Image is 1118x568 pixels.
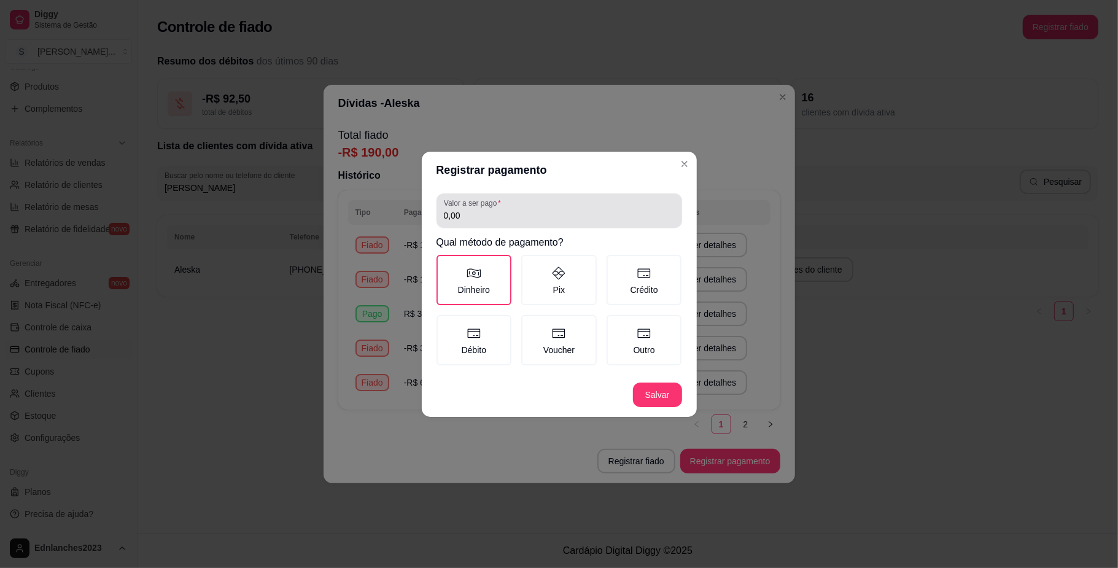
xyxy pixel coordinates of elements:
[607,255,682,305] label: Crédito
[444,198,505,208] label: Valor a ser pago
[607,315,682,365] label: Outro
[437,315,512,365] label: Débito
[422,152,697,189] header: Registrar pagamento
[521,315,597,365] label: Voucher
[633,383,682,407] button: Salvar
[437,235,682,250] h2: Qual método de pagamento?
[521,255,597,305] label: Pix
[444,209,675,222] input: Valor a ser pago
[437,255,512,305] label: Dinheiro
[675,154,694,174] button: Close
